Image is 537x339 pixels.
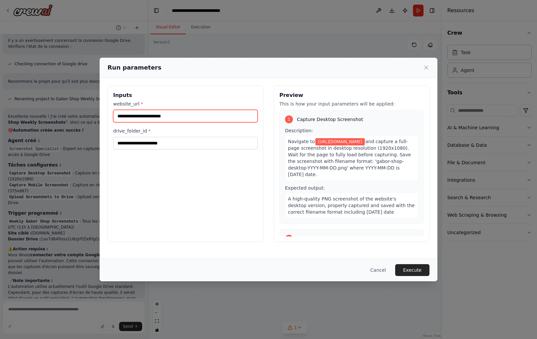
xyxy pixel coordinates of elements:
span: Capture Desktop Screenshot [297,116,363,123]
button: Cancel [365,264,391,276]
div: 2 [285,235,293,243]
label: website_url [113,101,258,107]
label: drive_folder_id [113,128,258,134]
span: A high-quality PNG screenshot of the website's desktop version, properly captured and saved with ... [288,196,415,215]
h2: Run parameters [108,63,161,72]
h3: Inputs [113,91,258,99]
button: Execute [395,264,429,276]
span: Description: [285,128,313,133]
span: Capture Mobile Screenshot [297,235,359,242]
span: Expected output: [285,185,325,191]
p: This is how your input parameters will be applied: [279,101,424,107]
div: 1 [285,115,293,123]
span: Navigate to [288,139,315,144]
span: and capture a full-page screenshot in desktop resolution (1920x1080). Wait for the page to fully ... [288,139,411,177]
h3: Preview [279,91,424,99]
span: Variable: website_url [315,138,364,145]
